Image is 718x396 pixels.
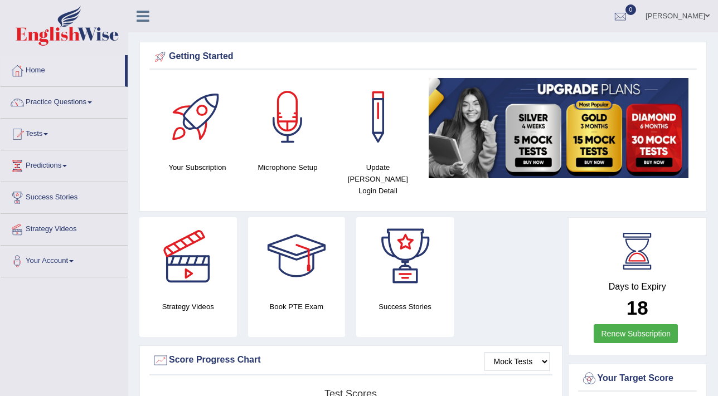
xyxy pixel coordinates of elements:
[152,352,550,369] div: Score Progress Chart
[627,297,648,319] b: 18
[1,214,128,242] a: Strategy Videos
[1,246,128,273] a: Your Account
[248,162,327,173] h4: Microphone Setup
[158,162,237,173] h4: Your Subscription
[625,4,637,15] span: 0
[581,282,695,292] h4: Days to Expiry
[1,87,128,115] a: Practice Questions
[248,301,346,312] h4: Book PTE Exam
[594,324,678,343] a: Renew Subscription
[1,150,128,178] a: Predictions
[581,370,695,387] div: Your Target Score
[1,182,128,210] a: Success Stories
[152,48,694,65] div: Getting Started
[338,162,418,197] h4: Update [PERSON_NAME] Login Detail
[139,301,237,312] h4: Strategy Videos
[356,301,454,312] h4: Success Stories
[429,78,688,178] img: small5.jpg
[1,119,128,146] a: Tests
[1,55,125,83] a: Home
